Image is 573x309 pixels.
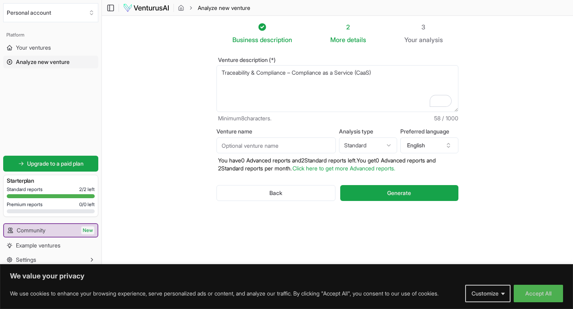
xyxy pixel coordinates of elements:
a: Analyze new venture [3,56,98,68]
span: Analyze new venture [16,58,70,66]
span: 58 / 1000 [434,114,458,122]
span: New [81,226,94,234]
button: Back [216,185,335,201]
span: Generate [387,189,411,197]
span: 0 / 0 left [79,201,95,208]
a: Upgrade to a paid plan [3,156,98,172]
span: Your ventures [16,44,51,52]
span: Community [17,226,45,234]
span: More [330,35,345,44]
nav: breadcrumb [178,4,250,12]
label: Venture name [216,129,336,134]
textarea: To enrich screen reader interactions, please activate Accessibility in Grammarly extension settings [216,65,458,112]
p: We use cookies to enhance your browsing experience, serve personalized ads or content, and analyz... [10,289,439,298]
button: Generate [340,185,458,201]
button: English [400,137,458,153]
a: Example ventures [3,239,98,252]
label: Analysis type [339,129,397,134]
label: Preferred language [400,129,458,134]
span: Analyze new venture [198,4,250,12]
span: Business [232,35,258,44]
span: Settings [16,256,36,264]
span: Upgrade to a paid plan [27,160,84,168]
span: Minimum 8 characters. [218,114,271,122]
input: Optional venture name [216,137,336,153]
img: logo [123,3,170,13]
h3: Starter plan [7,177,95,185]
a: Your ventures [3,41,98,54]
button: Settings [3,253,98,266]
label: Venture description (*) [216,57,458,63]
button: Select an organization [3,3,98,22]
span: Your [404,35,417,44]
span: analysis [419,36,443,44]
div: 3 [404,22,443,32]
span: 2 / 2 left [79,186,95,193]
button: Customize [465,285,511,302]
p: We value your privacy [10,271,563,281]
a: Click here to get more Advanced reports. [292,165,395,172]
p: You have 0 Advanced reports and 2 Standard reports left. Y ou get 0 Advanced reports and 2 Standa... [216,156,458,172]
span: Standard reports [7,186,43,193]
a: CommunityNew [4,224,97,237]
button: Accept All [514,285,563,302]
span: description [260,36,292,44]
div: Platform [3,29,98,41]
div: 2 [330,22,366,32]
span: Example ventures [16,241,60,249]
span: Premium reports [7,201,43,208]
span: details [347,36,366,44]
